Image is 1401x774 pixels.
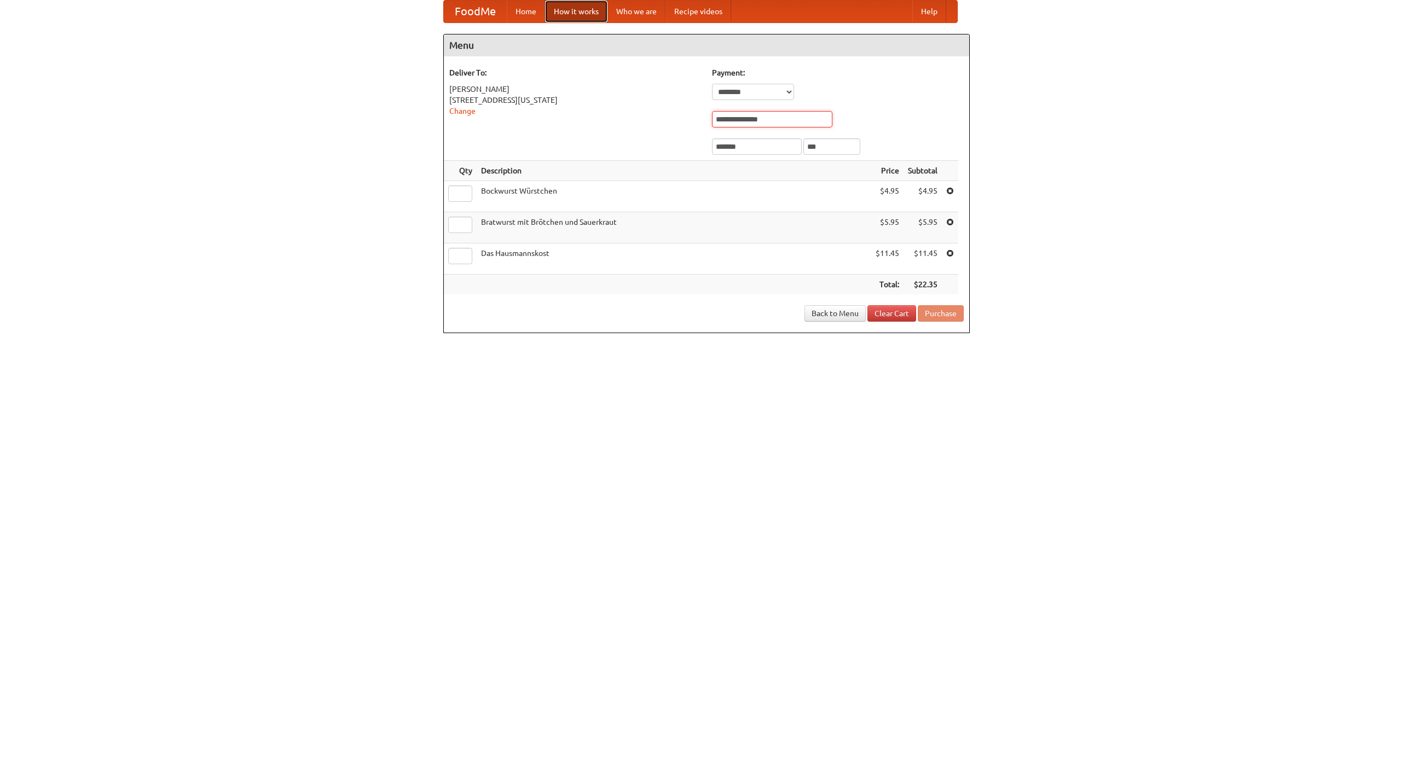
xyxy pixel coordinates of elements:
[449,107,476,115] a: Change
[912,1,946,22] a: Help
[477,212,871,243] td: Bratwurst mit Brötchen und Sauerkraut
[477,243,871,275] td: Das Hausmannskost
[871,181,904,212] td: $4.95
[804,305,866,322] a: Back to Menu
[444,1,507,22] a: FoodMe
[904,212,942,243] td: $5.95
[444,34,969,56] h4: Menu
[449,84,701,95] div: [PERSON_NAME]
[607,1,665,22] a: Who we are
[867,305,916,322] a: Clear Cart
[449,67,701,78] h5: Deliver To:
[904,181,942,212] td: $4.95
[477,181,871,212] td: Bockwurst Würstchen
[871,275,904,295] th: Total:
[871,212,904,243] td: $5.95
[545,1,607,22] a: How it works
[444,161,477,181] th: Qty
[665,1,731,22] a: Recipe videos
[712,67,964,78] h5: Payment:
[871,161,904,181] th: Price
[904,243,942,275] td: $11.45
[918,305,964,322] button: Purchase
[449,95,701,106] div: [STREET_ADDRESS][US_STATE]
[871,243,904,275] td: $11.45
[904,161,942,181] th: Subtotal
[507,1,545,22] a: Home
[904,275,942,295] th: $22.35
[477,161,871,181] th: Description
